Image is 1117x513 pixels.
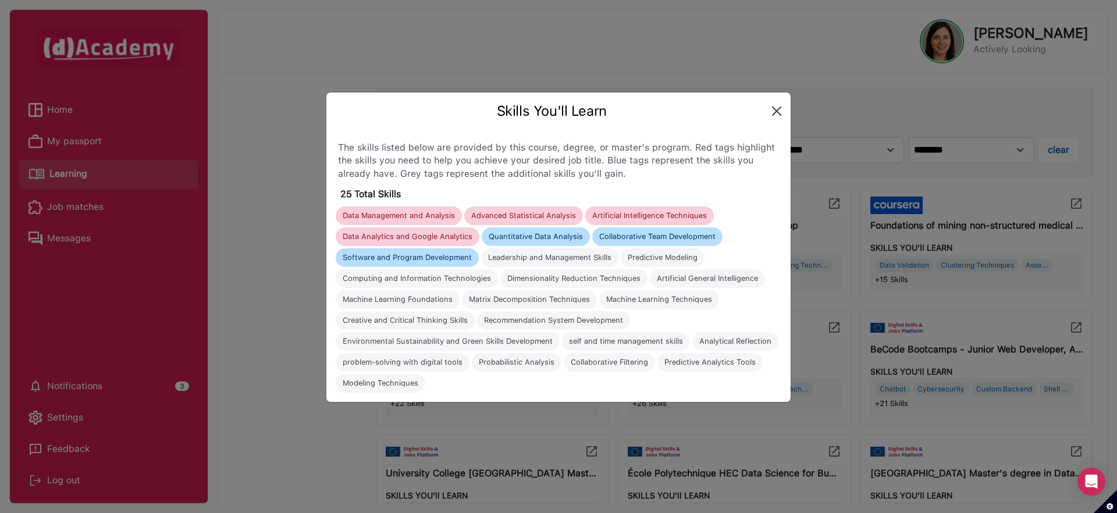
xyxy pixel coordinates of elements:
[469,295,590,304] div: Matrix Decomposition Techniques
[336,102,767,120] div: Skills You'll Learn
[569,337,683,346] div: self and time management skills
[343,211,455,220] div: Data Management and Analysis
[699,337,771,346] div: Analytical Reflection
[340,188,352,199] strong: 25
[767,102,786,120] button: Close
[479,358,554,367] div: Probabilistic Analysis
[1077,468,1105,496] div: Open Intercom Messenger
[599,232,716,241] div: Collaborative Team Development
[488,253,611,262] div: Leadership and Management Skills
[489,232,583,241] div: Quantitative Data Analysis
[343,358,463,367] div: problem-solving with digital tools
[664,358,756,367] div: Predictive Analytics Tools
[343,337,553,346] div: Environmental Sustainability and Green Skills Development
[1094,490,1117,513] button: Set cookie preferences
[484,316,623,325] div: Recommendation System Development
[471,211,576,220] div: Advanced Statistical Analysis
[343,274,491,283] div: Computing and Information Technologies
[571,358,648,367] div: Collaborative Filtering
[606,295,712,304] div: Machine Learning Techniques
[354,188,401,199] h6: Total Skills
[343,232,472,241] div: Data Analytics and Google Analytics
[343,253,472,262] div: Software and Program Development
[592,211,707,220] div: Artificial Intelligence Techniques
[507,274,641,283] div: Dimensionality Reduction Techniques
[343,379,418,388] div: Modeling Techniques
[657,274,758,283] div: Artificial General Intelligence
[343,316,468,325] div: Creative and Critical Thinking Skills
[343,295,453,304] div: Machine Learning Foundations
[336,139,781,183] div: The skills listed below are provided by this course, degree, or master's program. Red tags highli...
[628,253,698,262] div: Predictive Modeling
